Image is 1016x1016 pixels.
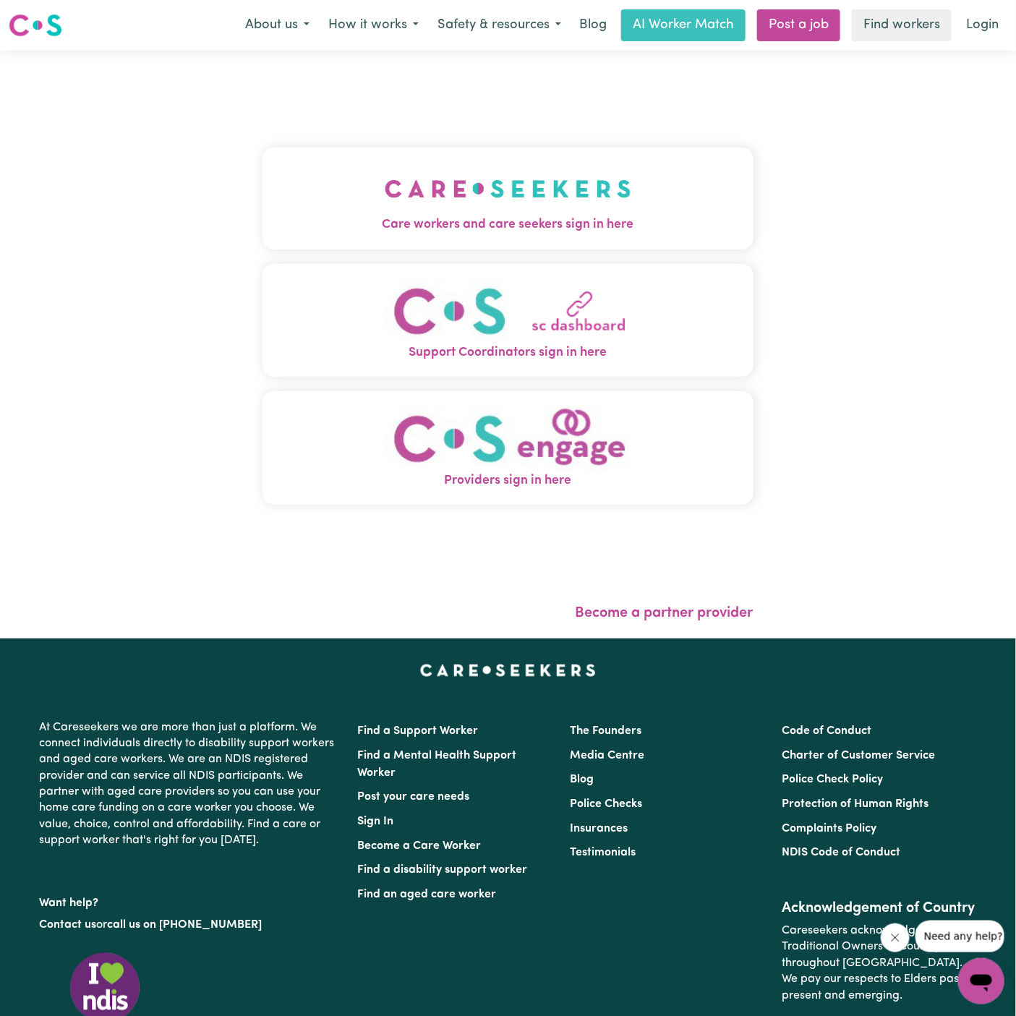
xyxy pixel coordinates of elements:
[108,919,262,931] a: call us on [PHONE_NUMBER]
[782,847,900,858] a: NDIS Code of Conduct
[782,823,876,834] a: Complaints Policy
[9,9,62,42] a: Careseekers logo
[40,911,341,939] p: or
[757,9,840,41] a: Post a job
[915,921,1004,952] iframe: Message from company
[420,665,596,676] a: Careseekers home page
[358,840,482,852] a: Become a Care Worker
[570,750,644,761] a: Media Centre
[621,9,746,41] a: AI Worker Match
[570,847,636,858] a: Testimonials
[782,750,935,761] a: Charter of Customer Service
[957,9,1007,41] a: Login
[358,725,479,737] a: Find a Support Worker
[782,798,929,810] a: Protection of Human Rights
[881,923,910,952] iframe: Close message
[782,900,976,917] h2: Acknowledgement of Country
[571,9,615,41] a: Blog
[358,889,497,900] a: Find an aged care worker
[570,774,594,785] a: Blog
[262,264,754,377] button: Support Coordinators sign in here
[782,725,871,737] a: Code of Conduct
[576,606,754,620] a: Become a partner provider
[958,958,1004,1004] iframe: Button to launch messaging window
[782,774,883,785] a: Police Check Policy
[570,725,641,737] a: The Founders
[262,471,754,490] span: Providers sign in here
[9,12,62,38] img: Careseekers logo
[262,343,754,362] span: Support Coordinators sign in here
[570,823,628,834] a: Insurances
[782,917,976,1009] p: Careseekers acknowledges the Traditional Owners of Country throughout [GEOGRAPHIC_DATA]. We pay o...
[40,889,341,911] p: Want help?
[358,864,528,876] a: Find a disability support worker
[262,148,754,249] button: Care workers and care seekers sign in here
[40,919,97,931] a: Contact us
[358,750,517,779] a: Find a Mental Health Support Worker
[358,816,394,827] a: Sign In
[319,10,428,40] button: How it works
[570,798,642,810] a: Police Checks
[236,10,319,40] button: About us
[262,215,754,234] span: Care workers and care seekers sign in here
[428,10,571,40] button: Safety & resources
[262,391,754,505] button: Providers sign in here
[40,714,341,855] p: At Careseekers we are more than just a platform. We connect individuals directly to disability su...
[358,791,470,803] a: Post your care needs
[852,9,952,41] a: Find workers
